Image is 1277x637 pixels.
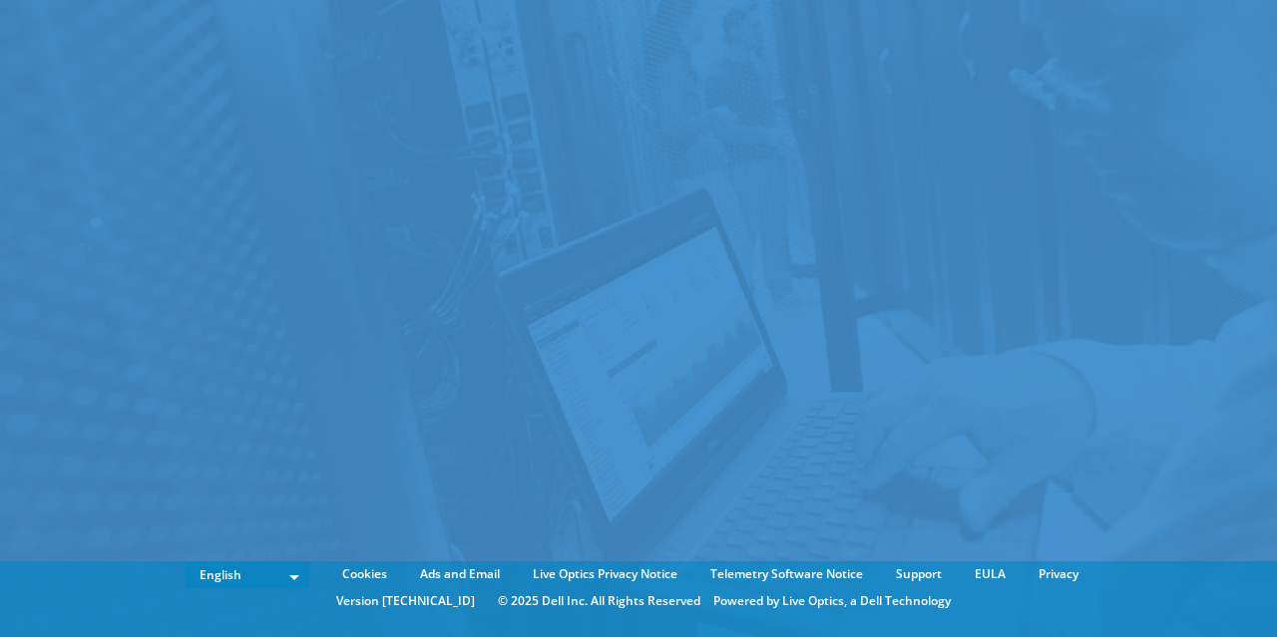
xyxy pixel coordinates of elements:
[1024,563,1093,585] a: Privacy
[881,563,957,585] a: Support
[327,563,402,585] a: Cookies
[488,590,710,612] li: © 2025 Dell Inc. All Rights Reserved
[695,563,878,585] a: Telemetry Software Notice
[326,590,485,612] li: Version [TECHNICAL_ID]
[405,563,515,585] a: Ads and Email
[713,590,951,612] li: Powered by Live Optics, a Dell Technology
[518,563,692,585] a: Live Optics Privacy Notice
[960,563,1021,585] a: EULA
